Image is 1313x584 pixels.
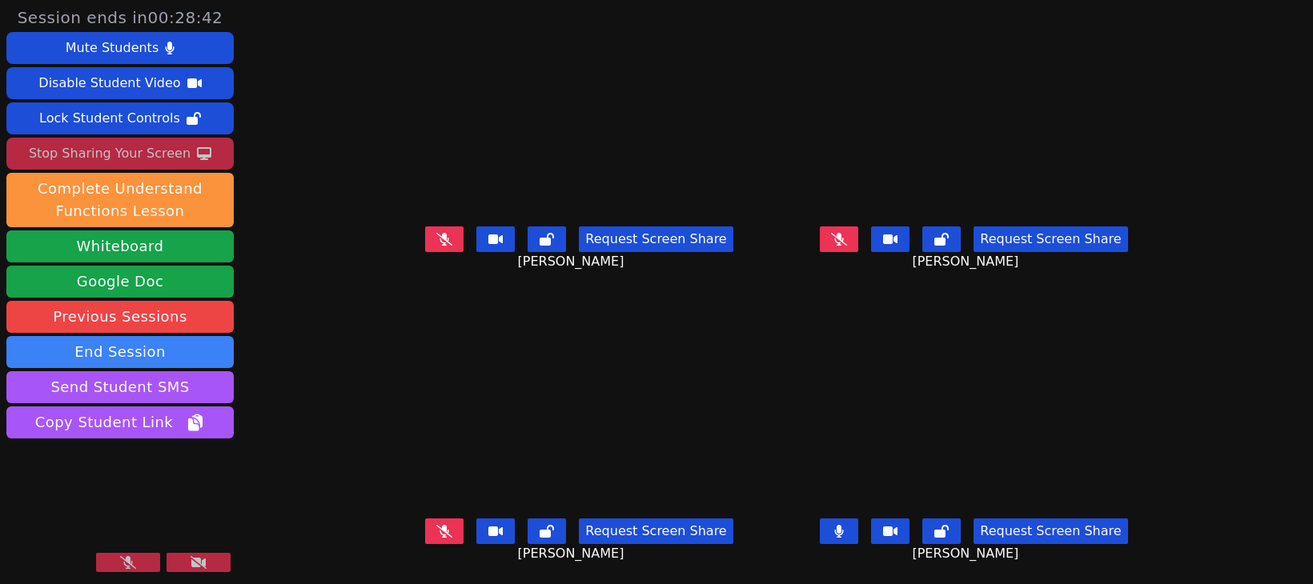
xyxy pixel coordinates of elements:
div: Mute Students [66,35,159,61]
button: Disable Student Video [6,67,234,99]
button: Request Screen Share [974,226,1127,252]
span: [PERSON_NAME] [912,544,1022,563]
button: End Session [6,336,234,368]
span: Session ends in [18,6,223,29]
span: [PERSON_NAME] [518,252,628,271]
div: Lock Student Controls [39,106,180,131]
div: Stop Sharing Your Screen [29,141,191,166]
button: Request Screen Share [579,226,733,252]
button: Request Screen Share [579,518,733,544]
button: Send Student SMS [6,371,234,403]
a: Previous Sessions [6,301,234,333]
button: Mute Students [6,32,234,64]
span: [PERSON_NAME] [912,252,1022,271]
time: 00:28:42 [148,8,223,27]
button: Copy Student Link [6,406,234,438]
a: Google Doc [6,266,234,298]
button: Request Screen Share [974,518,1127,544]
div: Disable Student Video [38,70,180,96]
button: Whiteboard [6,230,234,262]
button: Complete Understand Functions Lesson [6,173,234,227]
button: Lock Student Controls [6,102,234,134]
button: Stop Sharing Your Screen [6,138,234,170]
span: Copy Student Link [35,411,205,434]
span: [PERSON_NAME] [518,544,628,563]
